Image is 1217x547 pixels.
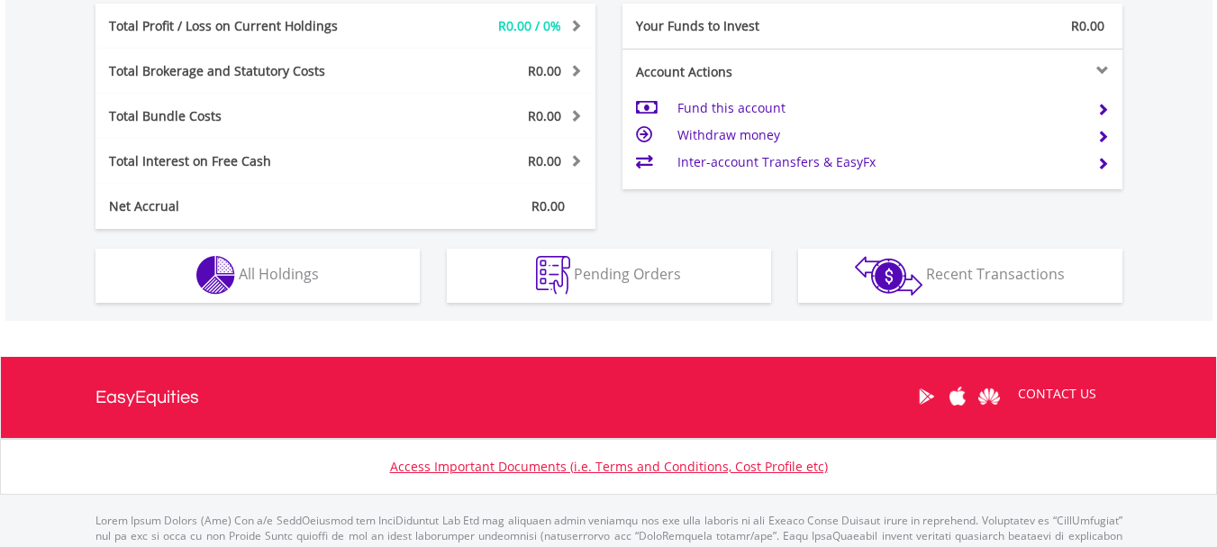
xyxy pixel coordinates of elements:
a: Apple [942,369,974,424]
div: Net Accrual [95,197,387,215]
button: Pending Orders [447,249,771,303]
span: Recent Transactions [926,264,1065,284]
a: CONTACT US [1005,369,1109,419]
div: Total Bundle Costs [95,107,387,125]
div: Account Actions [622,63,873,81]
div: Total Brokerage and Statutory Costs [95,62,387,80]
td: Fund this account [677,95,1082,122]
span: Pending Orders [574,264,681,284]
span: R0.00 [1071,17,1104,34]
span: R0.00 [528,107,561,124]
div: Your Funds to Invest [622,17,873,35]
span: R0.00 [528,152,561,169]
td: Withdraw money [677,122,1082,149]
a: EasyEquities [95,357,199,438]
img: pending_instructions-wht.png [536,256,570,295]
span: All Holdings [239,264,319,284]
a: Access Important Documents (i.e. Terms and Conditions, Cost Profile etc) [390,458,828,475]
span: R0.00 / 0% [498,17,561,34]
button: Recent Transactions [798,249,1122,303]
img: transactions-zar-wht.png [855,256,922,296]
button: All Holdings [95,249,420,303]
span: R0.00 [531,197,565,214]
div: Total Interest on Free Cash [95,152,387,170]
a: Huawei [974,369,1005,424]
span: R0.00 [528,62,561,79]
div: Total Profit / Loss on Current Holdings [95,17,387,35]
img: holdings-wht.png [196,256,235,295]
a: Google Play [911,369,942,424]
td: Inter-account Transfers & EasyFx [677,149,1082,176]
